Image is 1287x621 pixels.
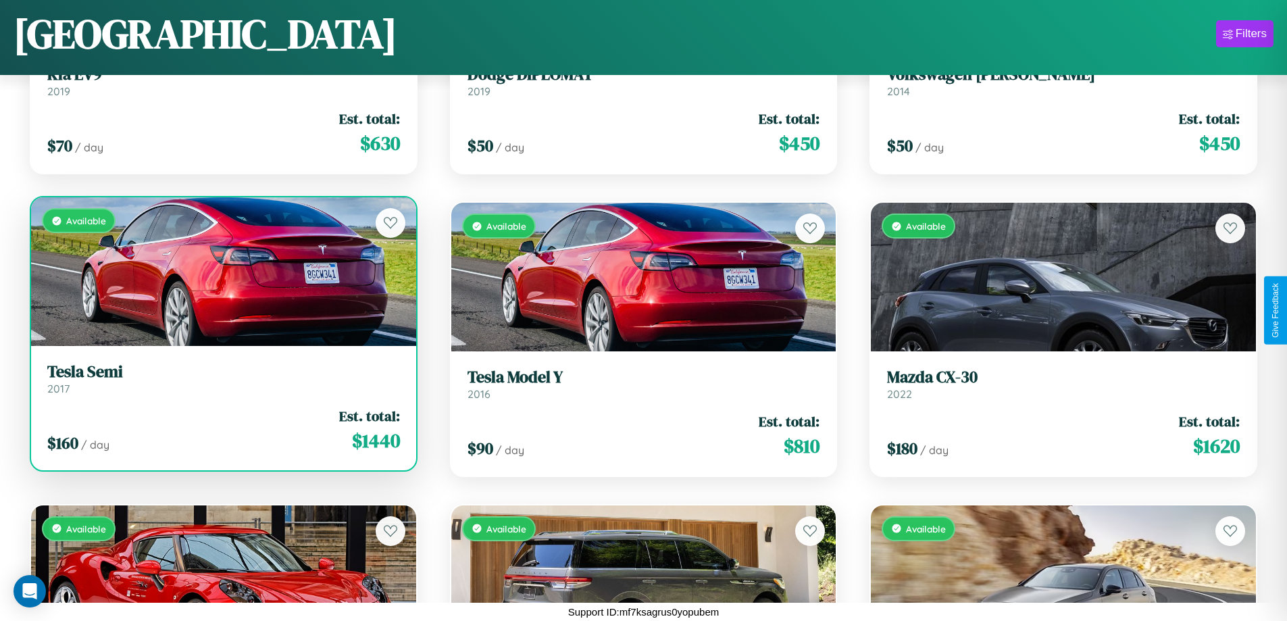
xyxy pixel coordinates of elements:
[47,362,400,382] h3: Tesla Semi
[468,368,820,401] a: Tesla Model Y2016
[66,215,106,226] span: Available
[47,134,72,157] span: $ 70
[14,6,397,61] h1: [GEOGRAPHIC_DATA]
[486,220,526,232] span: Available
[14,575,46,607] div: Open Intercom Messenger
[468,65,820,98] a: Dodge DIPLOMAT2019
[915,141,944,154] span: / day
[360,130,400,157] span: $ 630
[47,362,400,395] a: Tesla Semi2017
[1179,412,1240,431] span: Est. total:
[906,523,946,535] span: Available
[66,523,106,535] span: Available
[920,443,949,457] span: / day
[47,84,70,98] span: 2019
[906,220,946,232] span: Available
[1179,109,1240,128] span: Est. total:
[496,443,524,457] span: / day
[1193,432,1240,459] span: $ 1620
[339,109,400,128] span: Est. total:
[784,432,819,459] span: $ 810
[339,406,400,426] span: Est. total:
[568,603,719,621] p: Support ID: mf7ksagrus0yopubem
[759,109,819,128] span: Est. total:
[887,437,917,459] span: $ 180
[887,134,913,157] span: $ 50
[887,368,1240,401] a: Mazda CX-302022
[468,437,493,459] span: $ 90
[81,438,109,451] span: / day
[1216,20,1273,47] button: Filters
[887,65,1240,84] h3: Volkswagen [PERSON_NAME]
[75,141,103,154] span: / day
[779,130,819,157] span: $ 450
[468,84,490,98] span: 2019
[496,141,524,154] span: / day
[468,65,820,84] h3: Dodge DIPLOMAT
[468,368,820,387] h3: Tesla Model Y
[887,84,910,98] span: 2014
[468,134,493,157] span: $ 50
[47,65,400,84] h3: Kia EV9
[1236,27,1267,41] div: Filters
[47,432,78,454] span: $ 160
[352,427,400,454] span: $ 1440
[47,382,70,395] span: 2017
[887,387,912,401] span: 2022
[486,523,526,535] span: Available
[887,65,1240,98] a: Volkswagen [PERSON_NAME]2014
[759,412,819,431] span: Est. total:
[47,65,400,98] a: Kia EV92019
[887,368,1240,387] h3: Mazda CX-30
[1199,130,1240,157] span: $ 450
[468,387,490,401] span: 2016
[1271,283,1280,338] div: Give Feedback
